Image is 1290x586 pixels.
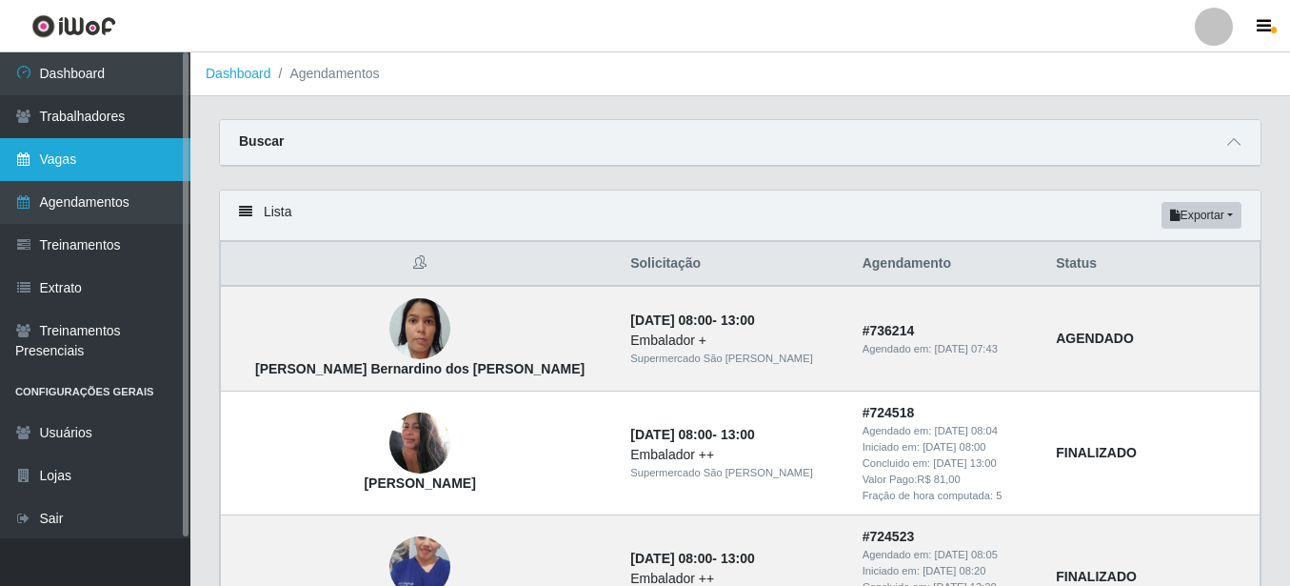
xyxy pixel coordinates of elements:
[863,472,1033,488] div: Valor Pago: R$ 81,00
[721,313,755,328] time: 13:00
[863,563,1033,579] div: Iniciado em:
[1056,445,1137,460] strong: FINALIZADO
[863,439,1033,455] div: Iniciado em:
[630,465,839,481] div: Supermercado São [PERSON_NAME]
[220,191,1260,241] div: Lista
[619,242,850,287] th: Solicitação
[630,351,839,367] div: Supermercado São [PERSON_NAME]
[863,488,1033,504] div: Fração de hora computada: 5
[630,445,839,465] div: Embalador ++
[721,427,755,442] time: 13:00
[190,52,1290,96] nav: breadcrumb
[935,343,998,354] time: [DATE] 07:43
[630,427,712,442] time: [DATE] 08:00
[255,361,585,376] strong: [PERSON_NAME] Bernardino dos [PERSON_NAME]
[1056,569,1137,584] strong: FINALIZADO
[31,14,116,38] img: CoreUI Logo
[863,529,915,544] strong: # 724523
[1161,202,1241,229] button: Exportar
[389,289,450,370] img: Kennely Milena Bernardino dos Santos
[935,425,998,436] time: [DATE] 08:04
[935,549,998,560] time: [DATE] 08:05
[863,341,1033,357] div: Agendado em:
[630,313,712,328] time: [DATE] 08:00
[630,427,754,442] strong: -
[721,551,755,566] time: 13:00
[1044,242,1260,287] th: Status
[863,423,1033,439] div: Agendado em:
[923,441,985,453] time: [DATE] 08:00
[863,323,915,338] strong: # 736214
[364,475,475,491] strong: [PERSON_NAME]
[863,455,1033,472] div: Concluido em:
[933,457,996,469] time: [DATE] 13:00
[1056,331,1134,346] strong: AGENDADO
[630,551,712,566] time: [DATE] 08:00
[851,242,1044,287] th: Agendamento
[239,133,284,149] strong: Buscar
[389,403,450,484] img: Denise Vieira de Andrade
[923,565,985,576] time: [DATE] 08:20
[863,405,915,420] strong: # 724518
[271,64,380,84] li: Agendamentos
[630,551,754,566] strong: -
[206,66,271,81] a: Dashboard
[630,331,839,351] div: Embalador +
[863,547,1033,563] div: Agendado em:
[630,313,754,328] strong: -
